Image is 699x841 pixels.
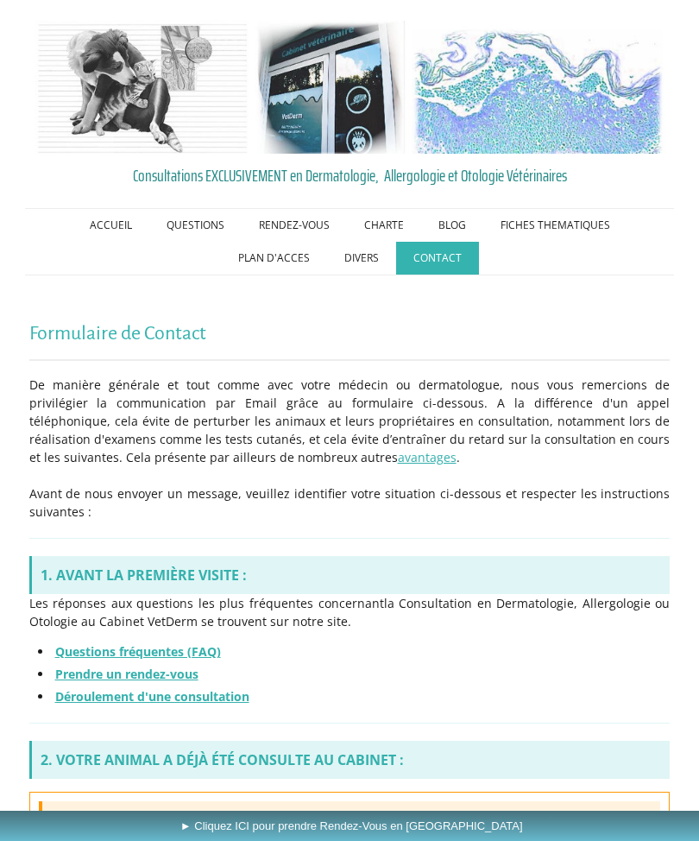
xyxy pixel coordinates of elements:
span: ► Cliquez ICI pour prendre Rendez-Vous en [GEOGRAPHIC_DATA] [180,819,523,832]
a: CHARTE [347,209,421,242]
a: CONTACT [396,242,479,275]
a: QUESTIONS [149,209,242,242]
a: FICHES THEMATIQUES [483,209,627,242]
h1: Formulaire de Contact [29,323,671,345]
a: ACCUEIL [72,209,149,242]
strong: 1. AVANT LA PREMIÈRE VISITE : [41,566,247,585]
a: BLOG [421,209,483,242]
span: De manière générale et tout comme avec votre médecin ou dermatologue, nous vous remercions de pri... [29,376,671,465]
a: Déroulement d'une consultation [55,688,249,705]
a: Questions fréquentes (FAQ) [55,643,221,660]
a: Consultations EXCLUSIVEMENT en Dermatologie, Allergologie et Otologie Vétérinaires [29,162,671,188]
a: DIVERS [327,242,396,275]
span: Avant de nous envoyer un message, veuillez identifier votre situation ci-dessous et respecter les... [29,485,671,520]
a: avantages [398,449,457,465]
a: RENDEZ-VOUS [242,209,347,242]
a: Prendre un rendez-vous [55,666,198,682]
a: PLAN D'ACCES [221,242,327,275]
span: Les réponses aux questions les plus fréquentes concernant [29,595,384,611]
p: la Consultation en Dermatologie, Allergologie ou Otologie au Cabinet VetDerm se trouvent sur notr... [29,594,671,630]
strong: 2. VOTRE ANIMAL A DÉJÀ ÉTÉ CONSULTE AU CABINET : [41,750,404,769]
